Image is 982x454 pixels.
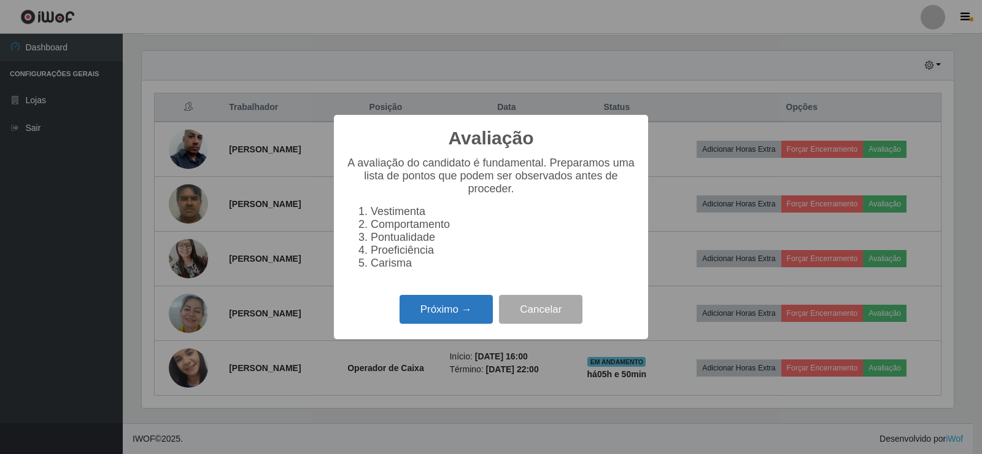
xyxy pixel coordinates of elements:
h2: Avaliação [449,127,534,149]
li: Pontualidade [371,231,636,244]
p: A avaliação do candidato é fundamental. Preparamos uma lista de pontos que podem ser observados a... [346,157,636,195]
button: Próximo → [400,295,493,324]
li: Carisma [371,257,636,270]
li: Vestimenta [371,205,636,218]
li: Comportamento [371,218,636,231]
button: Cancelar [499,295,582,324]
li: Proeficiência [371,244,636,257]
